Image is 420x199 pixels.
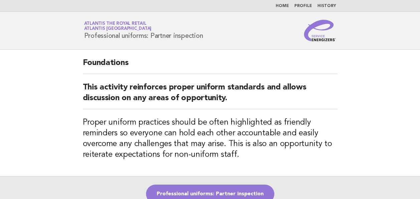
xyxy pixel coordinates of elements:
[276,4,289,8] a: Home
[84,21,152,31] a: Atlantis The Royal RetailAtlantis [GEOGRAPHIC_DATA]
[83,58,337,74] h2: Foundations
[294,4,312,8] a: Profile
[317,4,336,8] a: History
[84,22,203,39] h1: Professional uniforms: Partner inspection
[84,27,152,31] span: Atlantis [GEOGRAPHIC_DATA]
[304,20,336,41] img: Service Energizers
[83,82,337,109] h2: This activity reinforces proper uniform standards and allows discussion on any areas of opportunity.
[83,117,337,160] h3: Proper uniform practices should be often highlighted as friendly reminders so everyone can hold e...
